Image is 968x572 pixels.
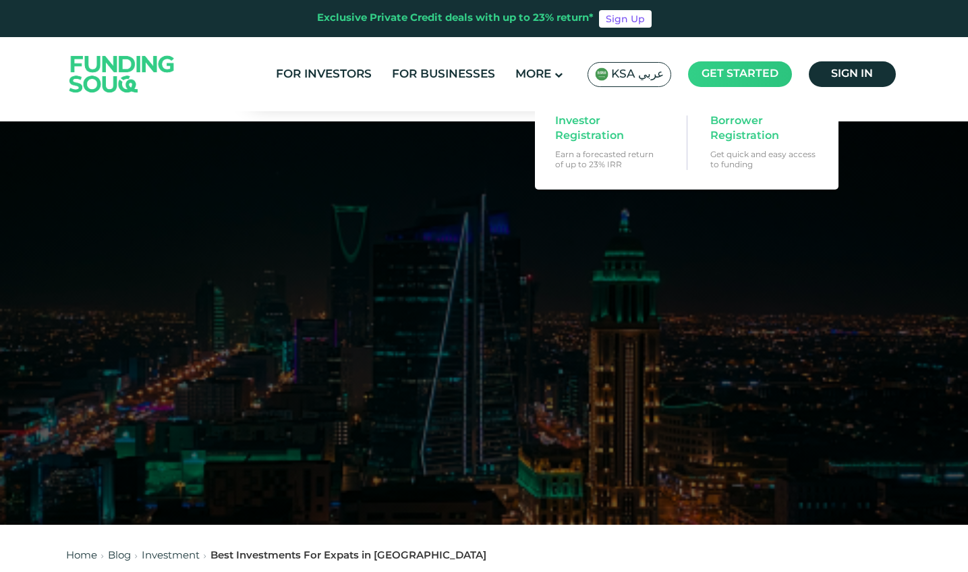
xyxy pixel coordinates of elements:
p: Earn a forecasted return of up to 23% IRR [555,149,663,169]
span: Borrower Registration [710,114,814,144]
img: Logo [56,40,188,108]
a: For Investors [273,63,375,86]
span: Get started [702,69,778,79]
img: SA Flag [595,67,608,81]
div: Exclusive Private Credit deals with up to 23% return* [317,11,594,26]
a: Blog [108,551,131,561]
a: For Businesses [389,63,499,86]
a: Borrower Registration Get quick and easy access to funding [704,107,825,176]
a: Investment [142,551,200,561]
span: KSA عربي [611,67,664,82]
a: Sign in [809,61,896,87]
span: Investor Registration [555,114,659,144]
span: More [515,69,551,80]
a: Investor Registration Earn a forecasted return of up to 23% IRR [548,107,670,176]
span: Sign in [831,69,873,79]
p: Get quick and easy access to funding [710,149,818,169]
a: Home [66,551,97,561]
a: Sign Up [599,10,652,28]
div: Best Investments For Expats in [GEOGRAPHIC_DATA] [210,548,486,564]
